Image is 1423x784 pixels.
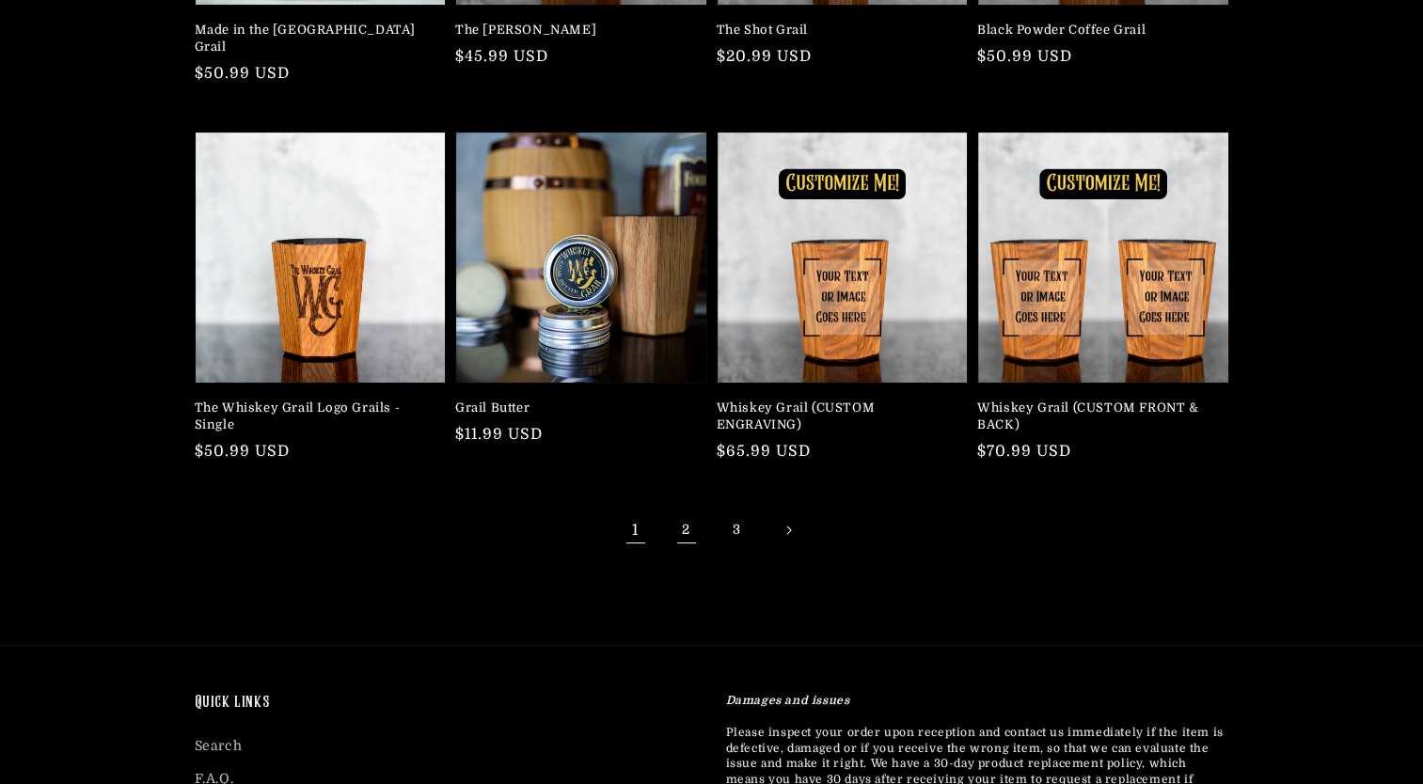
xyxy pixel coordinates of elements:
strong: Damages and issues [726,694,850,707]
a: Search [195,734,243,762]
a: Next page [767,510,809,551]
a: Made in the [GEOGRAPHIC_DATA] Grail [195,22,435,55]
a: Page 2 [666,510,707,551]
a: Grail Butter [455,400,696,416]
a: Whiskey Grail (CUSTOM FRONT & BACK) [977,400,1218,433]
a: Whiskey Grail (CUSTOM ENGRAVING) [717,400,957,433]
a: The Whiskey Grail Logo Grails - Single [195,400,435,433]
a: Black Powder Coffee Grail [977,22,1218,39]
h2: Quick links [195,693,698,714]
nav: Pagination [195,510,1229,551]
a: Page 3 [717,510,758,551]
span: Page 1 [615,510,656,551]
a: The Shot Grail [717,22,957,39]
a: The [PERSON_NAME] [455,22,696,39]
